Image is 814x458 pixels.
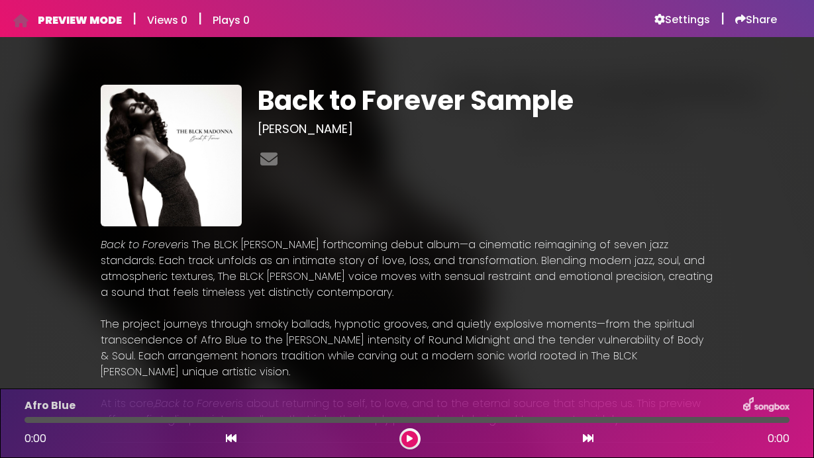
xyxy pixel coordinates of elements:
h5: | [132,11,136,26]
em: Back to Forever [101,237,181,252]
h6: PREVIEW MODE [38,14,122,26]
img: songbox-logo-white.png [743,397,789,414]
h5: | [721,11,725,26]
a: Settings [654,13,710,26]
h6: Plays 0 [213,14,250,26]
h6: Views 0 [147,14,187,26]
span: 0:00 [768,431,789,447]
h3: [PERSON_NAME] [258,122,714,136]
img: BR8Q7HVIRJSxsg1IDODy [101,85,242,226]
span: 0:00 [25,431,46,446]
h1: Back to Forever Sample [258,85,714,116]
p: Afro Blue [25,398,76,414]
h5: | [198,11,202,26]
a: Share [735,13,777,26]
p: is The BLCK [PERSON_NAME] forthcoming debut album—a cinematic reimagining of seven jazz standards... [101,237,714,300]
p: The project journeys through smoky ballads, hypnotic grooves, and quietly explosive moments—from ... [101,316,714,380]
